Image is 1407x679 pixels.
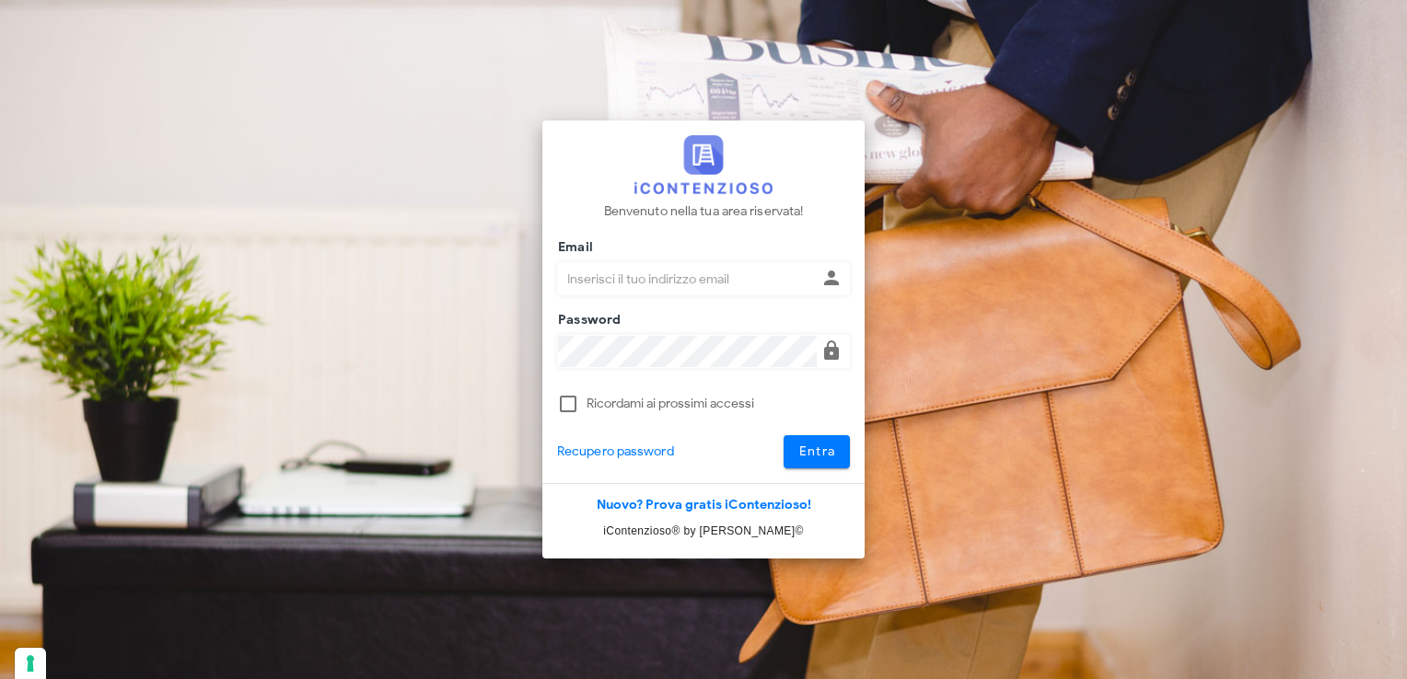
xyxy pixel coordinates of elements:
[15,648,46,679] button: Le tue preferenze relative al consenso per le tecnologie di tracciamento
[798,443,836,459] span: Entra
[542,522,865,540] p: iContenzioso® by [PERSON_NAME]©
[552,238,593,257] label: Email
[604,201,804,222] p: Benvenuto nella tua area riservata!
[557,442,674,462] a: Recupero password
[784,435,851,468] button: Entra
[552,311,622,329] label: Password
[597,497,811,512] a: Nuovo? Prova gratis iContenzioso!
[587,395,850,413] label: Ricordami ai prossimi accessi
[558,263,817,294] input: Inserisci il tuo indirizzo email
